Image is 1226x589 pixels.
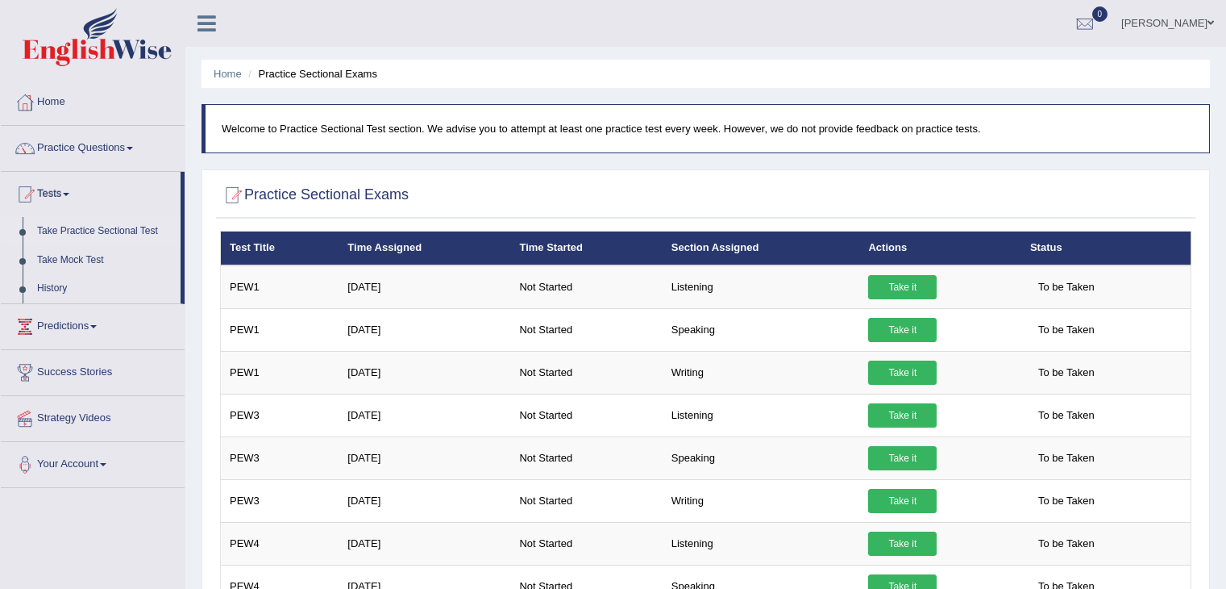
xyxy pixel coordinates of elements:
[1,172,181,212] a: Tests
[221,308,339,351] td: PEW1
[859,232,1020,265] th: Actions
[339,308,510,351] td: [DATE]
[221,479,339,522] td: PEW3
[663,437,860,479] td: Speaking
[1092,6,1108,22] span: 0
[30,274,181,303] a: History
[663,394,860,437] td: Listening
[663,351,860,394] td: Writing
[221,522,339,565] td: PEW4
[339,479,510,522] td: [DATE]
[510,265,662,309] td: Not Started
[221,232,339,265] th: Test Title
[1030,489,1103,513] span: To be Taken
[221,351,339,394] td: PEW1
[30,217,181,246] a: Take Practice Sectional Test
[1,396,185,437] a: Strategy Videos
[868,532,937,556] a: Take it
[222,121,1193,136] p: Welcome to Practice Sectional Test section. We advise you to attempt at least one practice test e...
[1,442,185,482] a: Your Account
[868,361,937,385] a: Take it
[339,437,510,479] td: [DATE]
[1,80,185,120] a: Home
[868,403,937,428] a: Take it
[221,437,339,479] td: PEW3
[339,232,510,265] th: Time Assigned
[1,126,185,166] a: Practice Questions
[868,275,937,299] a: Take it
[663,308,860,351] td: Speaking
[868,489,937,513] a: Take it
[663,232,860,265] th: Section Assigned
[510,232,662,265] th: Time Started
[1030,361,1103,385] span: To be Taken
[510,394,662,437] td: Not Started
[1030,446,1103,470] span: To be Taken
[30,246,181,275] a: Take Mock Test
[1,304,185,345] a: Predictions
[510,308,662,351] td: Not Started
[1030,275,1103,299] span: To be Taken
[1030,532,1103,556] span: To be Taken
[339,265,510,309] td: [DATE]
[1,350,185,391] a: Success Stories
[663,522,860,565] td: Listening
[1021,232,1191,265] th: Status
[220,183,409,207] h2: Practice Sectional Exams
[339,522,510,565] td: [DATE]
[1030,318,1103,342] span: To be Taken
[214,68,242,80] a: Home
[663,479,860,522] td: Writing
[510,351,662,394] td: Not Started
[510,479,662,522] td: Not Started
[510,522,662,565] td: Not Started
[221,265,339,309] td: PEW1
[339,394,510,437] td: [DATE]
[221,394,339,437] td: PEW3
[868,446,937,470] a: Take it
[510,437,662,479] td: Not Started
[1030,403,1103,428] span: To be Taken
[339,351,510,394] td: [DATE]
[244,66,377,81] li: Practice Sectional Exams
[868,318,937,342] a: Take it
[663,265,860,309] td: Listening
